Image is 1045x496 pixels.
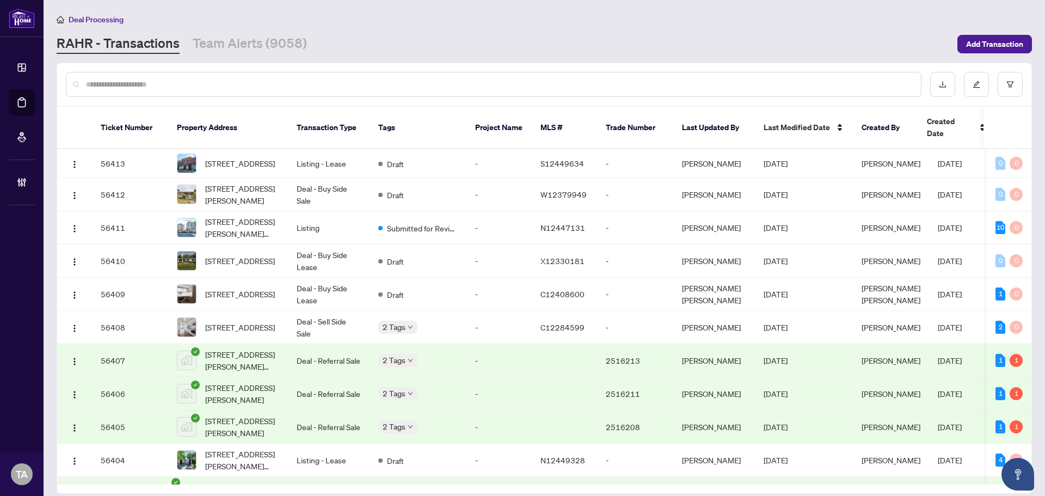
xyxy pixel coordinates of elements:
[1010,254,1023,267] div: 0
[1010,188,1023,201] div: 0
[597,411,673,444] td: 2516208
[764,158,788,168] span: [DATE]
[408,391,413,396] span: down
[92,278,168,311] td: 56409
[862,389,920,399] span: [PERSON_NAME]
[973,81,980,88] span: edit
[205,216,279,240] span: [STREET_ADDRESS][PERSON_NAME][PERSON_NAME]
[288,244,370,278] td: Deal - Buy Side Lease
[466,377,532,411] td: -
[70,258,79,266] img: Logo
[938,289,962,299] span: [DATE]
[930,72,955,97] button: download
[288,211,370,244] td: Listing
[540,223,585,232] span: N12447131
[764,389,788,399] span: [DATE]
[1006,81,1014,88] span: filter
[16,467,28,482] span: TA
[92,344,168,377] td: 56407
[70,160,79,169] img: Logo
[92,244,168,278] td: 56410
[288,107,370,149] th: Transaction Type
[288,311,370,344] td: Deal - Sell Side Sale
[998,72,1023,97] button: filter
[70,291,79,299] img: Logo
[177,285,196,303] img: thumbnail-img
[288,411,370,444] td: Deal - Referral Sale
[673,377,755,411] td: [PERSON_NAME]
[383,420,405,433] span: 2 Tags
[1010,157,1023,170] div: 0
[938,422,962,432] span: [DATE]
[387,158,404,170] span: Draft
[288,149,370,178] td: Listing - Lease
[938,223,962,232] span: [DATE]
[66,418,83,436] button: Logo
[92,149,168,178] td: 56413
[177,418,196,436] img: thumbnail-img
[70,457,79,466] img: Logo
[673,278,755,311] td: [PERSON_NAME] [PERSON_NAME]
[673,444,755,477] td: [PERSON_NAME]
[597,244,673,278] td: -
[764,455,788,465] span: [DATE]
[673,244,755,278] td: [PERSON_NAME]
[70,324,79,333] img: Logo
[764,189,788,199] span: [DATE]
[995,420,1005,433] div: 1
[408,324,413,330] span: down
[177,451,196,469] img: thumbnail-img
[995,188,1005,201] div: 0
[387,289,404,301] span: Draft
[938,256,962,266] span: [DATE]
[288,178,370,211] td: Deal - Buy Side Sale
[597,377,673,411] td: 2516211
[70,357,79,366] img: Logo
[66,451,83,469] button: Logo
[853,107,918,149] th: Created By
[387,255,404,267] span: Draft
[92,178,168,211] td: 56412
[597,278,673,311] td: -
[191,414,200,422] span: check-circle
[92,211,168,244] td: 56411
[466,178,532,211] td: -
[673,411,755,444] td: [PERSON_NAME]
[387,222,458,234] span: Submitted for Review
[288,377,370,411] td: Deal - Referral Sale
[597,178,673,211] td: -
[466,244,532,278] td: -
[1010,287,1023,301] div: 0
[177,384,196,403] img: thumbnail-img
[673,178,755,211] td: [PERSON_NAME]
[938,455,962,465] span: [DATE]
[1010,354,1023,367] div: 1
[205,182,279,206] span: [STREET_ADDRESS][PERSON_NAME]
[938,389,962,399] span: [DATE]
[1010,454,1023,467] div: 0
[70,424,79,432] img: Logo
[177,252,196,270] img: thumbnail-img
[939,81,946,88] span: download
[288,444,370,477] td: Listing - Lease
[938,158,962,168] span: [DATE]
[66,252,83,270] button: Logo
[927,115,973,139] span: Created Date
[168,107,288,149] th: Property Address
[957,35,1032,53] button: Add Transaction
[964,72,989,97] button: edit
[177,318,196,336] img: thumbnail-img
[193,34,307,54] a: Team Alerts (9058)
[540,158,584,168] span: S12449634
[383,387,405,400] span: 2 Tags
[66,385,83,402] button: Logo
[205,415,279,439] span: [STREET_ADDRESS][PERSON_NAME]
[1001,458,1034,491] button: Open asap
[1010,420,1023,433] div: 1
[862,189,920,199] span: [PERSON_NAME]
[57,34,180,54] a: RAHR - Transactions
[466,444,532,477] td: -
[205,382,279,406] span: [STREET_ADDRESS][PERSON_NAME]
[918,107,994,149] th: Created Date
[66,186,83,203] button: Logo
